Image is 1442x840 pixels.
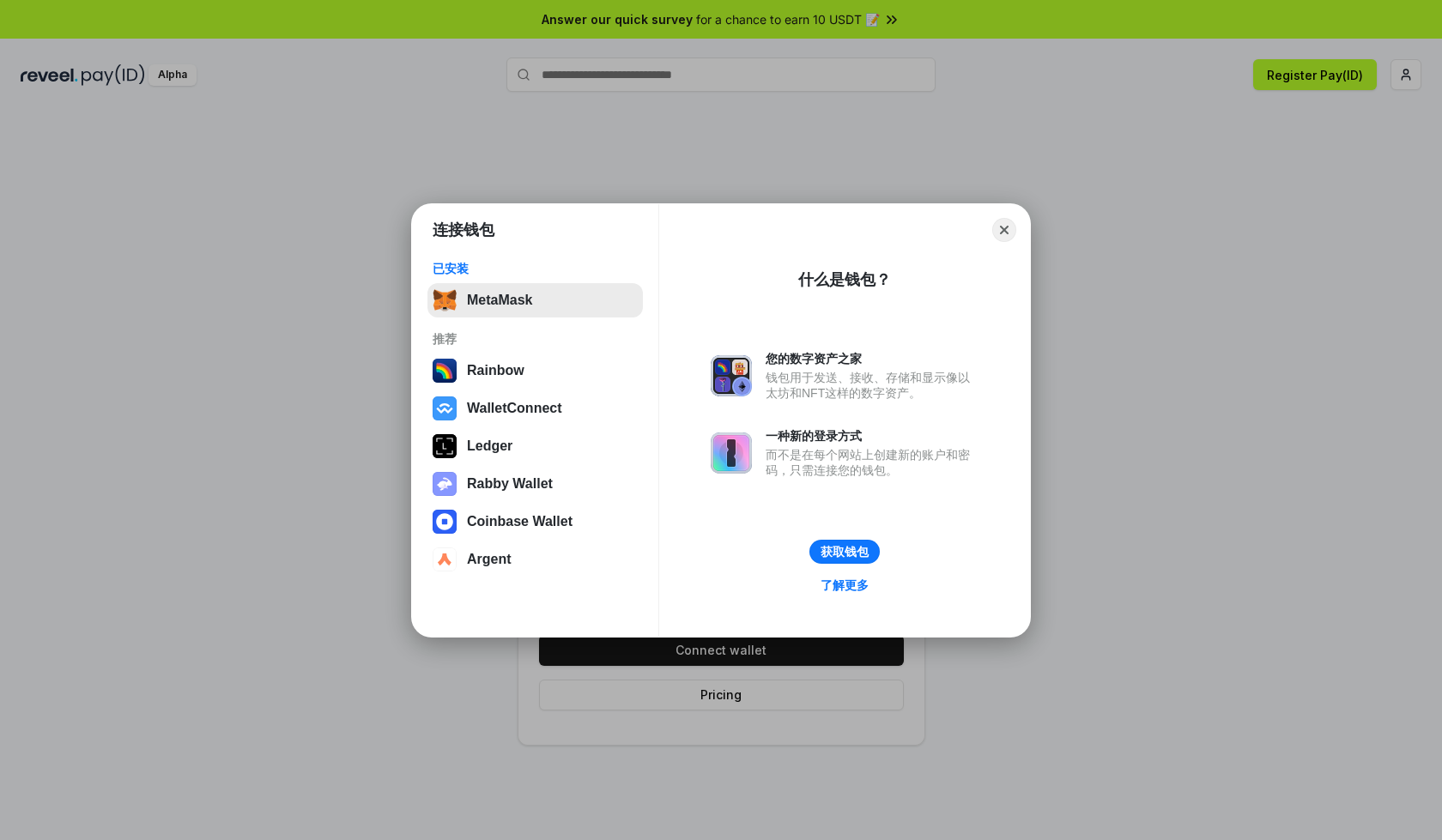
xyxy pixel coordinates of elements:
[821,577,869,593] div: 了解更多
[433,261,638,276] div: 已安装
[467,293,532,308] div: MetaMask
[467,363,524,378] div: Rainbow
[798,269,891,290] div: 什么是钱包？
[427,283,643,317] button: MetaMask
[433,220,494,240] h1: 连接钱包
[766,428,978,444] div: 一种新的登录方式
[427,391,643,426] button: WalletConnect
[467,552,512,567] div: Argent
[467,514,573,529] div: Coinbase Wallet
[433,359,457,383] img: svg+xml,%3Csvg%20width%3D%22120%22%20height%3D%22120%22%20viewBox%3D%220%200%20120%20120%22%20fil...
[433,434,457,458] img: svg+xml,%3Csvg%20xmlns%3D%22http%3A%2F%2Fwww.w3.org%2F2000%2Fsvg%22%20width%3D%2228%22%20height%3...
[433,547,457,571] img: svg+xml,%3Csvg%20width%3D%2228%22%20height%3D%2228%22%20viewBox%3D%220%200%2028%2028%22%20fill%3D...
[766,351,978,366] div: 您的数字资产之家
[427,542,643,577] button: Argent
[766,447,978,478] div: 而不是在每个网站上创建新的账户和密码，只需连接您的钱包。
[810,574,879,596] a: 了解更多
[467,438,512,454] div: Ledger
[821,544,869,559] div: 获取钱包
[467,476,553,492] div: Rabby Wallet
[809,540,880,564] button: 获取钱包
[427,354,643,388] button: Rainbow
[433,472,457,496] img: svg+xml,%3Csvg%20xmlns%3D%22http%3A%2F%2Fwww.w3.org%2F2000%2Fsvg%22%20fill%3D%22none%22%20viewBox...
[992,218,1016,242] button: Close
[711,355,752,396] img: svg+xml,%3Csvg%20xmlns%3D%22http%3A%2F%2Fwww.w3.org%2F2000%2Fsvg%22%20fill%3D%22none%22%20viewBox...
[711,432,752,474] img: svg+xml,%3Csvg%20xmlns%3D%22http%3A%2F%2Fwww.w3.org%2F2000%2Fsvg%22%20fill%3D%22none%22%20viewBox...
[427,429,643,463] button: Ledger
[427,505,643,539] button: Coinbase Wallet
[433,510,457,534] img: svg+xml,%3Csvg%20width%3D%2228%22%20height%3D%2228%22%20viewBox%3D%220%200%2028%2028%22%20fill%3D...
[427,467,643,501] button: Rabby Wallet
[433,288,457,312] img: svg+xml,%3Csvg%20fill%3D%22none%22%20height%3D%2233%22%20viewBox%3D%220%200%2035%2033%22%20width%...
[433,396,457,420] img: svg+xml,%3Csvg%20width%3D%2228%22%20height%3D%2228%22%20viewBox%3D%220%200%2028%2028%22%20fill%3D...
[467,401,562,416] div: WalletConnect
[766,370,978,401] div: 钱包用于发送、接收、存储和显示像以太坊和NFT这样的数字资产。
[433,331,638,347] div: 推荐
